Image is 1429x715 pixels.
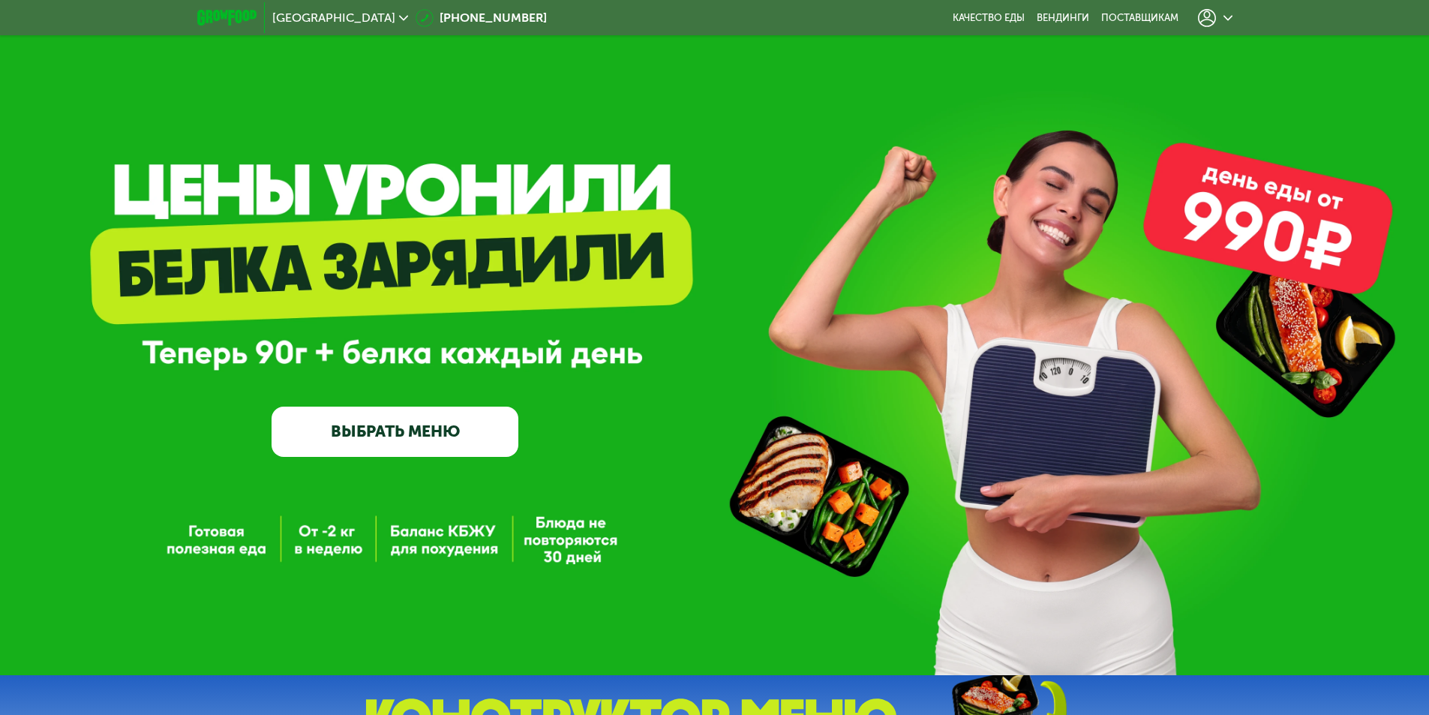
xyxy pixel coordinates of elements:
[1037,12,1089,24] a: Вендинги
[1101,12,1178,24] div: поставщикам
[953,12,1025,24] a: Качество еды
[416,9,547,27] a: [PHONE_NUMBER]
[272,12,395,24] span: [GEOGRAPHIC_DATA]
[272,407,518,456] a: ВЫБРАТЬ МЕНЮ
